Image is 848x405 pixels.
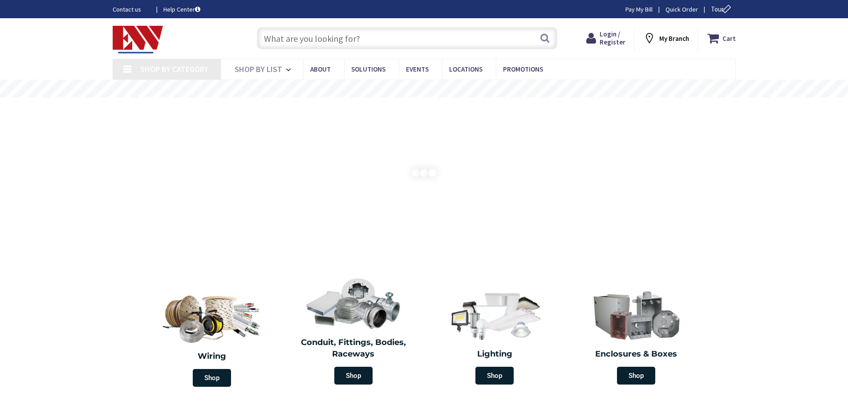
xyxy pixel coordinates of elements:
[113,5,149,14] a: Contact us
[625,5,653,14] a: Pay My Bill
[722,30,736,46] strong: Cart
[257,27,557,49] input: What are you looking for?
[707,30,736,46] a: Cart
[142,285,283,391] a: Wiring Shop
[334,367,373,385] span: Shop
[146,351,279,362] h2: Wiring
[343,84,506,94] rs-layer: Free Same Day Pickup at 19 Locations
[235,64,282,74] span: Shop By List
[586,30,625,46] a: Login / Register
[310,65,331,73] span: About
[351,65,385,73] span: Solutions
[193,369,231,387] span: Shop
[449,65,483,73] span: Locations
[600,30,625,46] span: Login / Register
[643,30,689,46] div: My Branch
[406,65,429,73] span: Events
[665,5,698,14] a: Quick Order
[140,64,208,74] span: Shop By Category
[113,26,163,53] img: Electrical Wholesalers, Inc.
[572,349,700,360] h2: Enclosures & Boxes
[285,273,422,389] a: Conduit, Fittings, Bodies, Raceways Shop
[163,5,200,14] a: Help Center
[289,337,418,360] h2: Conduit, Fittings, Bodies, Raceways
[659,34,689,43] strong: My Branch
[426,285,564,389] a: Lighting Shop
[617,367,655,385] span: Shop
[475,367,514,385] span: Shop
[503,65,543,73] span: Promotions
[711,5,734,13] span: Tour
[568,285,705,389] a: Enclosures & Boxes Shop
[431,349,559,360] h2: Lighting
